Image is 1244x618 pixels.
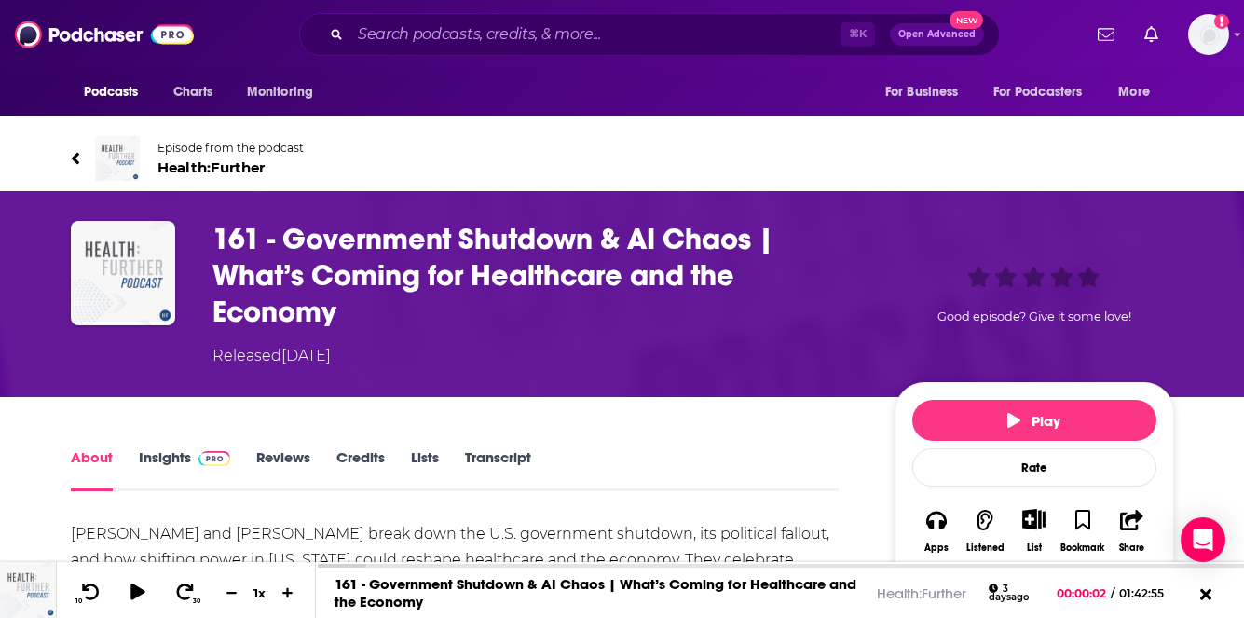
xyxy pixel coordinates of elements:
[84,79,139,105] span: Podcasts
[411,448,439,491] a: Lists
[212,345,331,367] div: Released [DATE]
[75,597,82,605] span: 10
[1090,19,1122,50] a: Show notifications dropdown
[1214,14,1229,29] svg: Add a profile image
[1137,19,1166,50] a: Show notifications dropdown
[1015,509,1053,529] button: Show More Button
[912,400,1156,441] button: Play
[1111,586,1114,600] span: /
[256,448,310,491] a: Reviews
[193,597,200,605] span: 30
[1007,412,1060,430] span: Play
[912,448,1156,487] div: Rate
[961,497,1009,565] button: Listened
[1059,497,1107,565] button: Bookmark
[465,448,531,491] a: Transcript
[247,79,313,105] span: Monitoring
[993,79,1083,105] span: For Podcasters
[71,75,163,110] button: open menu
[71,448,113,491] a: About
[1107,497,1155,565] button: Share
[1057,586,1111,600] span: 00:00:02
[1188,14,1229,55] span: Logged in as kendrahale
[161,75,225,110] a: Charts
[139,448,231,491] a: InsightsPodchaser Pro
[299,13,1000,56] div: Search podcasts, credits, & more...
[350,20,841,49] input: Search podcasts, credits, & more...
[989,584,1043,603] div: 3 days ago
[1027,542,1042,554] div: List
[198,451,231,466] img: Podchaser Pro
[15,17,194,52] img: Podchaser - Follow, Share and Rate Podcasts
[244,585,276,600] div: 1 x
[169,582,204,605] button: 30
[981,75,1110,110] button: open menu
[234,75,337,110] button: open menu
[898,30,976,39] span: Open Advanced
[157,158,304,176] span: Health:Further
[1009,497,1058,565] div: Show More ButtonList
[1114,586,1182,600] span: 01:42:55
[1188,14,1229,55] img: User Profile
[1105,75,1173,110] button: open menu
[966,542,1005,554] div: Listened
[1181,517,1225,562] div: Open Intercom Messenger
[71,136,622,181] a: Health:FurtherEpisode from the podcastHealth:Further
[335,575,856,611] a: 161 - Government Shutdown & AI Chaos | What’s Coming for Healthcare and the Economy
[885,79,959,105] span: For Business
[71,221,175,325] img: 161 - Government Shutdown & AI Chaos | What’s Coming for Healthcare and the Economy
[212,221,865,330] h1: 161 - Government Shutdown & AI Chaos | What’s Coming for Healthcare and the Economy
[950,11,983,29] span: New
[872,75,982,110] button: open menu
[157,141,304,155] span: Episode from the podcast
[336,448,385,491] a: Credits
[912,497,961,565] button: Apps
[937,309,1131,323] span: Good episode? Give it some love!
[72,582,107,605] button: 10
[173,79,213,105] span: Charts
[1188,14,1229,55] button: Show profile menu
[841,22,875,47] span: ⌘ K
[1119,542,1144,554] div: Share
[924,542,949,554] div: Apps
[877,584,966,602] a: Health:Further
[890,23,984,46] button: Open AdvancedNew
[1118,79,1150,105] span: More
[1060,542,1104,554] div: Bookmark
[95,136,140,181] img: Health:Further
